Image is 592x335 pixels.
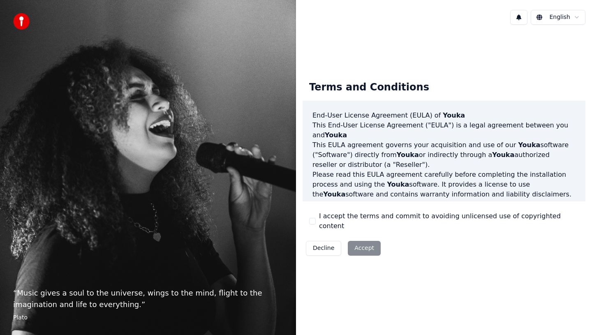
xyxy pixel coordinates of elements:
img: youka [13,13,30,30]
p: “ Music gives a soul to the universe, wings to the mind, flight to the imagination and life to ev... [13,287,283,310]
p: Please read this EULA agreement carefully before completing the installation process and using th... [312,170,576,199]
p: If you register for a free trial of the software, this EULA agreement will also govern that trial... [312,199,576,239]
span: Youka [323,190,345,198]
footer: Plato [13,314,283,322]
span: Youka [492,151,514,159]
span: Youka [397,151,419,159]
button: Decline [306,241,341,256]
p: This EULA agreement governs your acquisition and use of our software ("Software") directly from o... [312,140,576,170]
label: I accept the terms and commit to avoiding unlicensed use of copyrighted content [319,211,579,231]
h3: End-User License Agreement (EULA) of [312,111,576,120]
span: Youka [325,131,347,139]
div: Terms and Conditions [303,74,436,101]
span: Youka [429,200,451,208]
span: Youka [387,180,409,188]
span: Youka [443,111,465,119]
span: Youka [518,141,540,149]
p: This End-User License Agreement ("EULA") is a legal agreement between you and [312,120,576,140]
